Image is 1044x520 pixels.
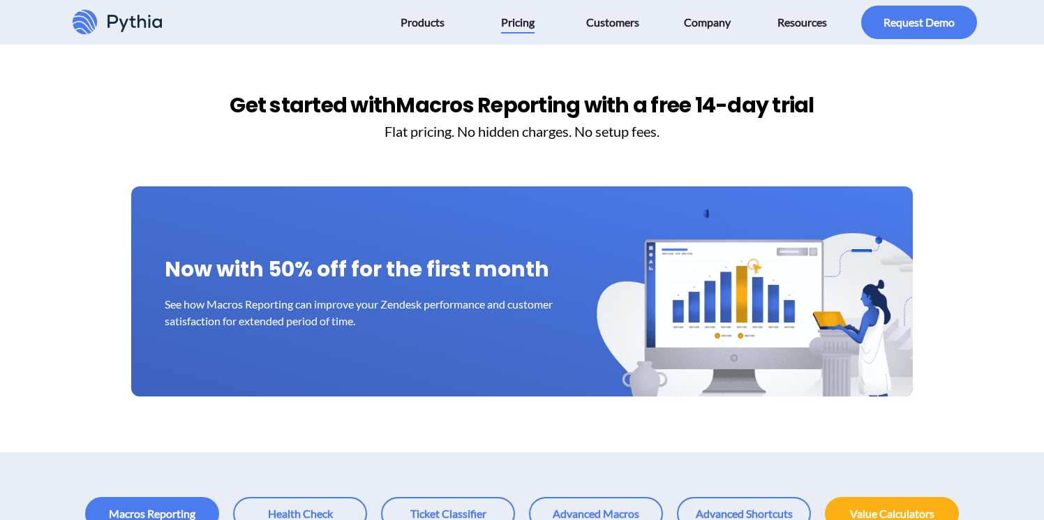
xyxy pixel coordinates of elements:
span: Customers [586,11,639,34]
h1: Now with 50% off for the first month [165,253,879,285]
img: Macros Reporting Discount Banner [561,186,980,499]
span: Resources [777,11,827,34]
span: Pricing [501,11,535,34]
span: Company [684,11,731,34]
span: Products [401,11,445,34]
p: See how Macros Reporting can improve your Zendesk performance and customer satisfaction for exten... [165,296,567,329]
